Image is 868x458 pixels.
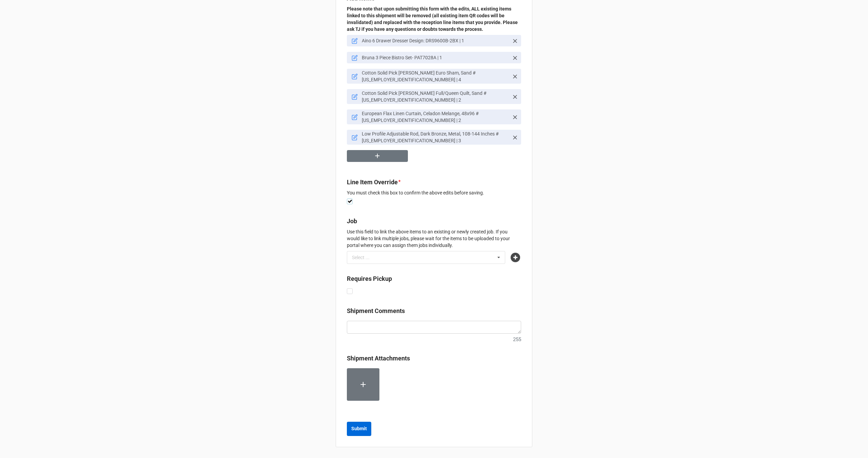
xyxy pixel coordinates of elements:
small: 255 [513,336,521,344]
label: Line Item Override [347,178,398,187]
p: Bruna 3 Piece Bistro Set- PAT7028A | 1 [362,54,509,61]
p: Aino 6 Drawer Dresser Design: DRS9600B-2BX | 1 [362,37,509,44]
p: Low Profile Adjustable Rod, Dark Bronze, Metal, 108-144 Inches #[US_EMPLOYER_IDENTIFICATION_NUMBE... [362,130,509,144]
label: Job [347,216,357,226]
label: Shipment Attachments [347,354,410,363]
p: Cotton Solid Pick [PERSON_NAME] Euro Sham, Sand #[US_EMPLOYER_IDENTIFICATION_NUMBER] | 4 [362,69,509,83]
label: Requires Pickup [347,274,392,284]
label: Shipment Comments [347,306,405,316]
button: Submit [347,422,371,436]
b: Submit [351,425,367,432]
p: You must check this box to confirm the above edits before saving. [347,189,521,196]
p: Use this field to link the above items to an existing or newly created job. If you would like to ... [347,228,521,249]
p: European Flax Linen Curtain, Celadon Melange, 48x96 #[US_EMPLOYER_IDENTIFICATION_NUMBER] | 2 [362,110,509,124]
div: Select ... [350,254,379,262]
p: Cotton Solid Pick [PERSON_NAME] Full/Queen Quilt, Sand #[US_EMPLOYER_IDENTIFICATION_NUMBER] | 2 [362,90,509,103]
strong: Please note that upon submitting this form with the edits, ALL existing items linked to this ship... [347,6,518,32]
